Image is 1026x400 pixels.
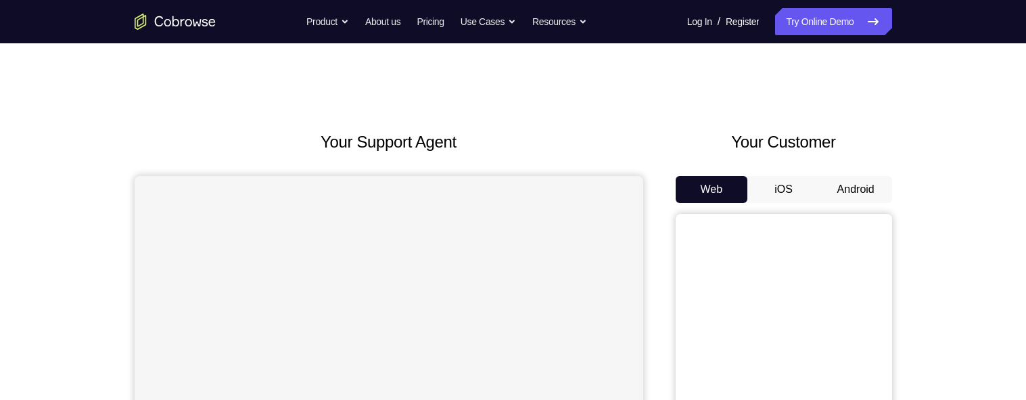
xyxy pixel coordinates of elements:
[417,8,444,35] a: Pricing
[726,8,759,35] a: Register
[461,8,516,35] button: Use Cases
[676,130,892,154] h2: Your Customer
[135,14,216,30] a: Go to the home page
[718,14,720,30] span: /
[365,8,400,35] a: About us
[306,8,349,35] button: Product
[747,176,820,203] button: iOS
[532,8,587,35] button: Resources
[820,176,892,203] button: Android
[676,176,748,203] button: Web
[135,130,643,154] h2: Your Support Agent
[687,8,712,35] a: Log In
[775,8,891,35] a: Try Online Demo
